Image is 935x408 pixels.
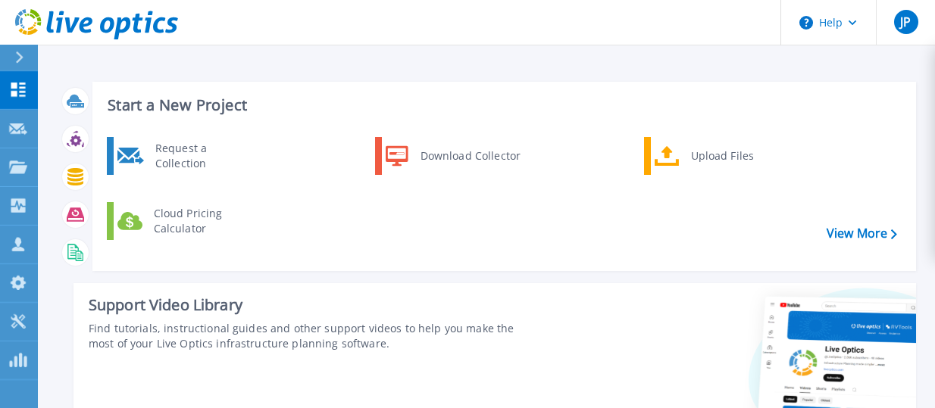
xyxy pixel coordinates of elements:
[413,141,527,171] div: Download Collector
[107,202,262,240] a: Cloud Pricing Calculator
[148,141,258,171] div: Request a Collection
[375,137,530,175] a: Download Collector
[146,206,258,236] div: Cloud Pricing Calculator
[108,97,896,114] h3: Start a New Project
[900,16,911,28] span: JP
[644,137,799,175] a: Upload Files
[827,226,897,241] a: View More
[89,321,526,351] div: Find tutorials, instructional guides and other support videos to help you make the most of your L...
[683,141,796,171] div: Upload Files
[107,137,262,175] a: Request a Collection
[89,295,526,315] div: Support Video Library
